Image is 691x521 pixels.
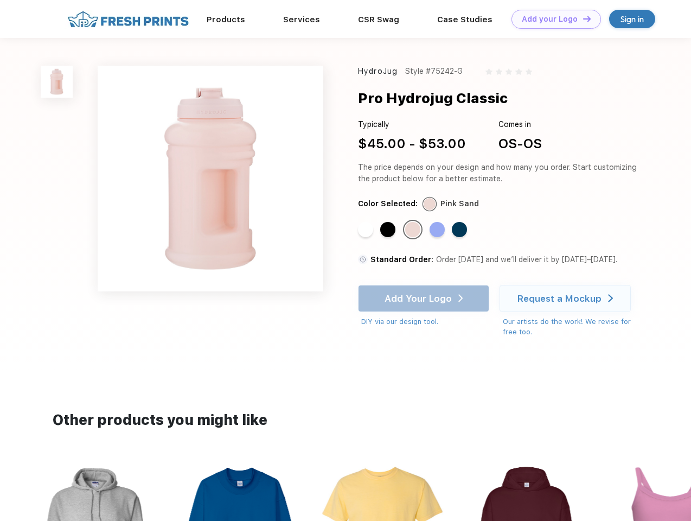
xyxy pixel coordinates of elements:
img: white arrow [608,294,613,302]
img: DT [583,16,591,22]
img: func=resize&h=640 [98,66,323,291]
div: Add your Logo [522,15,578,24]
a: Products [207,15,245,24]
img: gray_star.svg [526,68,532,75]
span: Order [DATE] and we’ll deliver it by [DATE]–[DATE]. [436,255,617,264]
div: Style #75242-G [405,66,463,77]
div: Pink Sand [440,198,479,209]
div: $45.00 - $53.00 [358,134,466,154]
div: Request a Mockup [517,293,602,304]
div: Our artists do the work! We revise for free too. [503,316,641,338]
img: standard order [358,255,368,264]
div: Pro Hydrojug Classic [358,88,508,109]
img: func=resize&h=100 [41,66,73,98]
div: HydroJug [358,66,398,77]
div: Pink Sand [405,222,420,237]
div: Comes in [498,119,542,130]
a: Sign in [609,10,655,28]
img: fo%20logo%202.webp [65,10,192,29]
img: gray_star.svg [515,68,522,75]
div: Hyper Blue [430,222,445,237]
img: gray_star.svg [506,68,512,75]
div: Sign in [620,13,644,26]
div: Other products you might like [53,410,638,431]
div: The price depends on your design and how many you order. Start customizing the product below for ... [358,162,641,185]
div: Typically [358,119,466,130]
div: OS-OS [498,134,542,154]
div: Color Selected: [358,198,418,209]
div: Navy [452,222,467,237]
div: Black [380,222,395,237]
span: Standard Order: [370,255,433,264]
div: DIY via our design tool. [361,316,489,327]
img: gray_star.svg [485,68,492,75]
img: gray_star.svg [496,68,502,75]
div: White [358,222,373,237]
